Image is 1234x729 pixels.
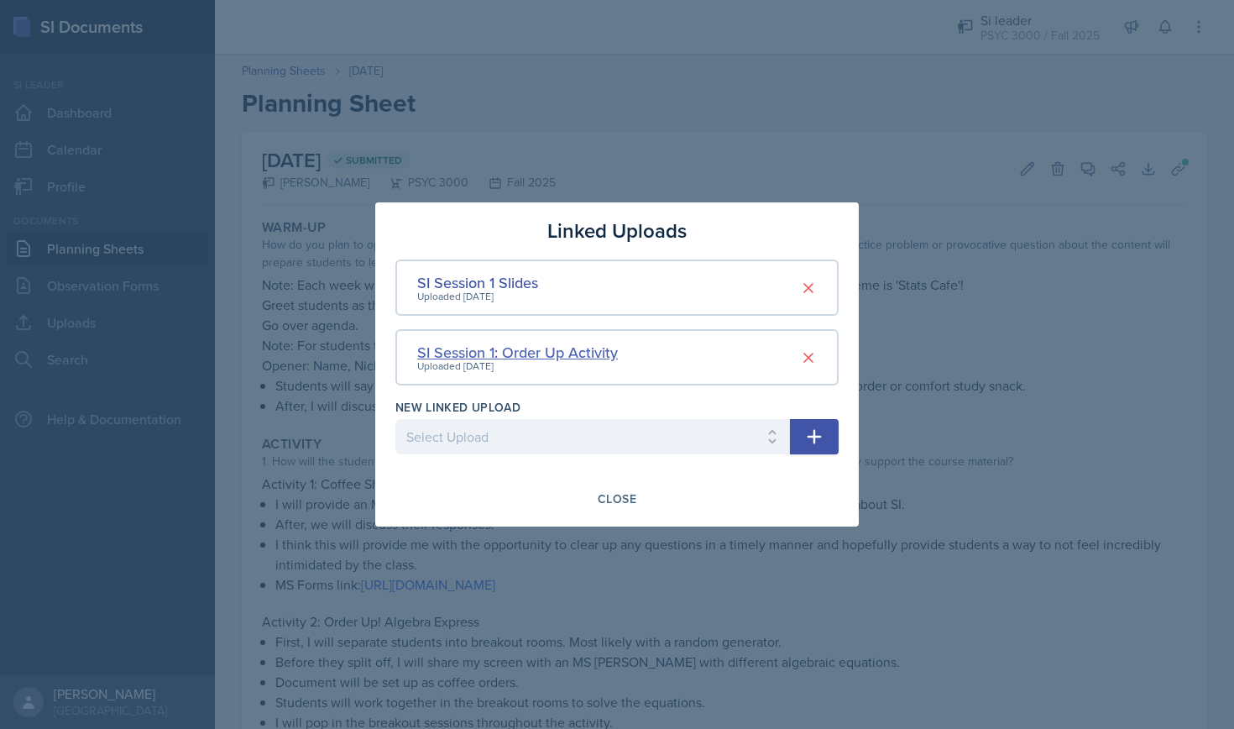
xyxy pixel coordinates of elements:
div: SI Session 1: Order Up Activity [417,341,618,364]
div: Close [598,492,636,506]
div: SI Session 1 Slides [417,271,538,294]
h3: Linked Uploads [547,216,687,246]
label: New Linked Upload [395,399,520,416]
button: Close [587,485,647,513]
div: Uploaded [DATE] [417,359,618,374]
div: Uploaded [DATE] [417,289,538,304]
